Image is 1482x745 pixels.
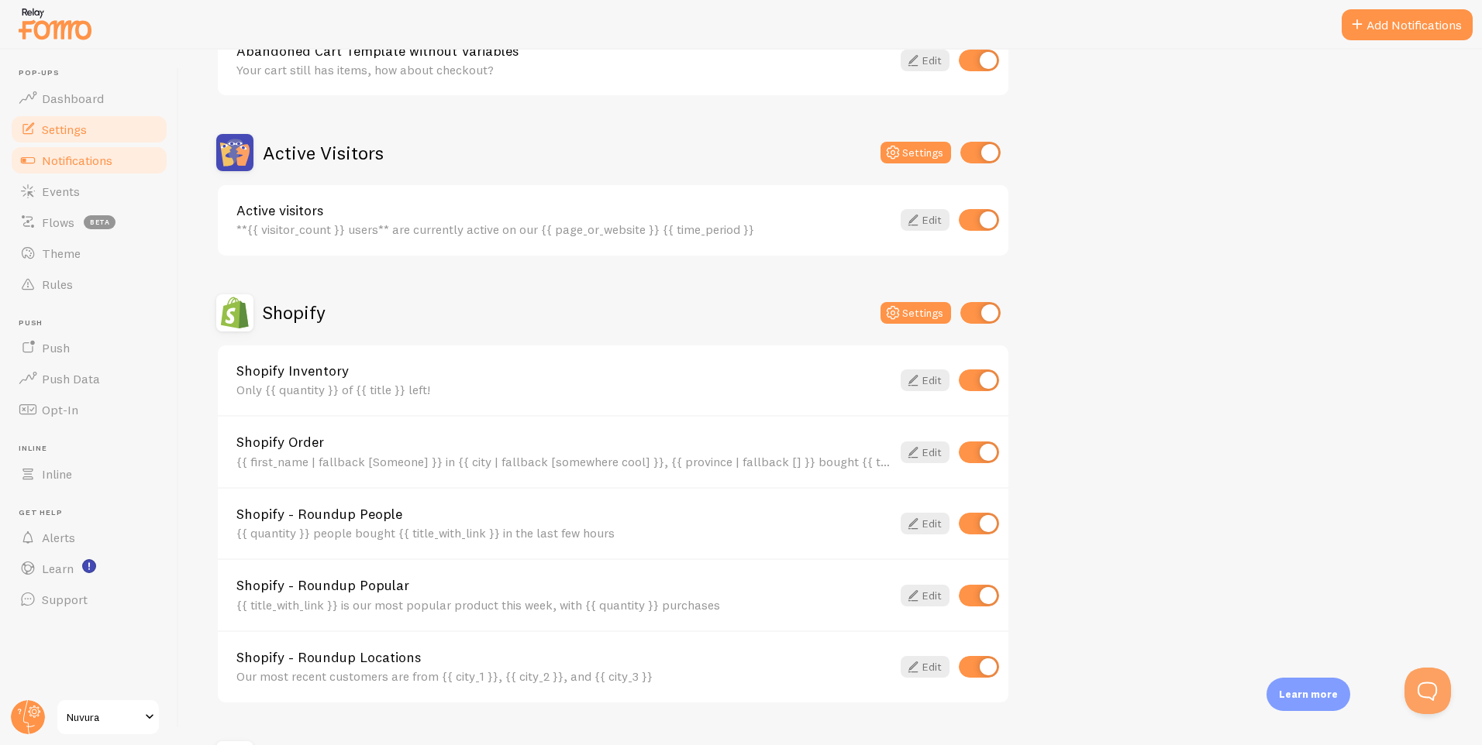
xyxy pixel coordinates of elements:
a: Shopify - Roundup People [236,507,891,521]
a: Flows beta [9,207,169,238]
div: Our most recent customers are from {{ city_1 }}, {{ city_2 }}, and {{ city_3 }} [236,669,891,683]
span: Learn [42,561,74,576]
span: Push [42,340,70,355]
span: Theme [42,245,81,261]
a: Dashboard [9,83,169,114]
span: Support [42,592,88,607]
a: Inline [9,458,169,489]
a: Opt-In [9,394,169,425]
button: Settings [881,142,951,163]
span: Inline [42,466,72,482]
span: Dashboard [42,91,104,106]
span: Alerts [42,530,75,545]
span: Push Data [42,371,100,386]
span: Inline [19,444,169,454]
span: Rules [42,276,73,292]
span: Push [19,318,169,328]
span: Opt-In [42,402,78,417]
span: Notifications [42,153,112,168]
div: Learn more [1267,678,1350,711]
a: Shopify Inventory [236,364,891,378]
img: fomo-relay-logo-orange.svg [16,4,94,43]
a: Alerts [9,522,169,553]
div: Your cart still has items, how about checkout? [236,63,891,77]
div: {{ first_name | fallback [Someone] }} in {{ city | fallback [somewhere cool] }}, {{ province | fa... [236,455,891,469]
a: Edit [901,209,950,231]
img: Active Visitors [216,134,253,171]
a: Rules [9,269,169,300]
p: Learn more [1279,687,1338,702]
a: Shopify Order [236,435,891,449]
iframe: Help Scout Beacon - Open [1404,668,1451,714]
a: Active visitors [236,204,891,218]
a: Support [9,584,169,615]
a: Edit [901,585,950,606]
a: Push Data [9,363,169,394]
a: Edit [901,441,950,463]
a: Shopify - Roundup Popular [236,578,891,592]
div: {{ title_with_link }} is our most popular product this week, with {{ quantity }} purchases [236,598,891,612]
span: Flows [42,215,74,230]
a: Notifications [9,145,169,176]
span: Nuvura [67,708,140,726]
svg: <p>Watch New Feature Tutorials!</p> [82,559,96,573]
a: Nuvura [56,699,160,736]
img: Shopify [216,294,253,331]
a: Learn [9,553,169,584]
div: {{ quantity }} people bought {{ title_with_link }} in the last few hours [236,526,891,540]
span: Events [42,184,80,199]
a: Events [9,176,169,207]
a: Edit [901,513,950,534]
a: Theme [9,238,169,269]
button: Settings [881,302,951,324]
a: Abandoned Cart Template without Variables [236,44,891,58]
span: Get Help [19,508,169,518]
span: beta [84,215,115,229]
div: **{{ visitor_count }} users** are currently active on our {{ page_or_website }} {{ time_period }} [236,222,891,236]
a: Push [9,332,169,363]
span: Pop-ups [19,68,169,78]
a: Edit [901,50,950,71]
a: Shopify - Roundup Locations [236,651,891,664]
a: Edit [901,369,950,391]
h2: Active Visitors [263,141,384,165]
div: Only {{ quantity }} of {{ title }} left! [236,383,891,397]
a: Edit [901,656,950,678]
span: Settings [42,122,87,137]
a: Settings [9,114,169,145]
h2: Shopify [263,300,326,324]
